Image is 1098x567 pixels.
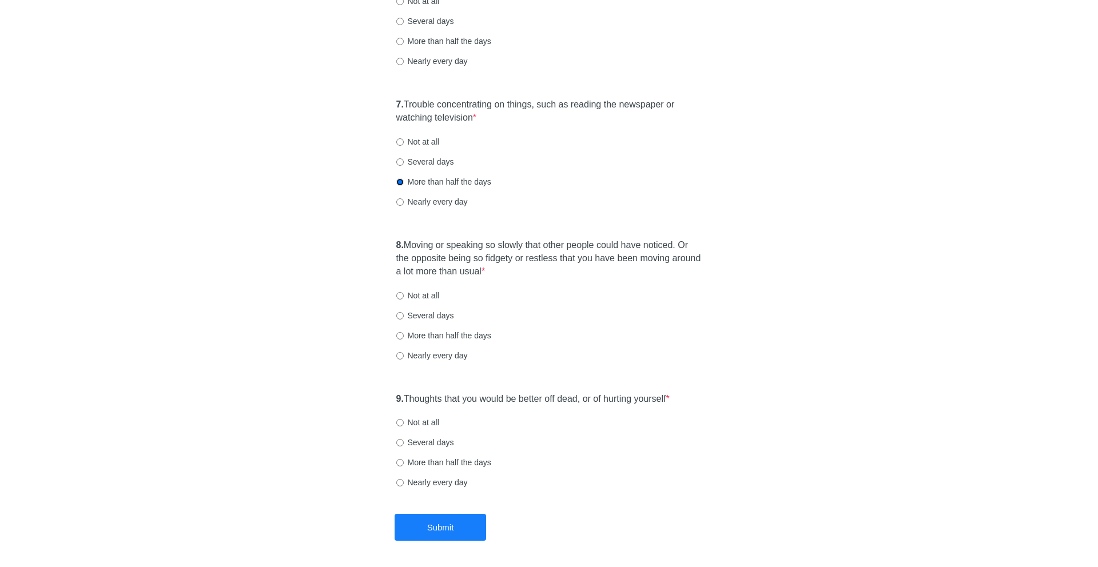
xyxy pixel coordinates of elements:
input: Several days [396,312,404,320]
label: Not at all [396,136,439,147]
label: Thoughts that you would be better off dead, or of hurting yourself [396,393,670,406]
label: Several days [396,437,454,448]
input: More than half the days [396,38,404,45]
input: Not at all [396,419,404,426]
label: Several days [396,15,454,27]
label: Not at all [396,290,439,301]
label: More than half the days [396,176,491,187]
label: Several days [396,310,454,321]
input: More than half the days [396,332,404,340]
label: Nearly every day [396,55,468,67]
strong: 7. [396,99,404,109]
input: Nearly every day [396,198,404,206]
input: More than half the days [396,178,404,186]
label: More than half the days [396,330,491,341]
label: More than half the days [396,457,491,468]
button: Submit [395,514,486,541]
input: Several days [396,18,404,25]
strong: 8. [396,240,404,250]
input: Nearly every day [396,352,404,360]
label: Nearly every day [396,196,468,207]
strong: 9. [396,394,404,404]
input: Several days [396,158,404,166]
label: Not at all [396,417,439,428]
label: Trouble concentrating on things, such as reading the newspaper or watching television [396,98,702,125]
label: Moving or speaking so slowly that other people could have noticed. Or the opposite being so fidge... [396,239,702,278]
input: More than half the days [396,459,404,466]
label: Nearly every day [396,477,468,488]
label: Nearly every day [396,350,468,361]
input: Several days [396,439,404,446]
input: Nearly every day [396,58,404,65]
input: Not at all [396,138,404,146]
input: Nearly every day [396,479,404,486]
label: Several days [396,156,454,167]
input: Not at all [396,292,404,300]
label: More than half the days [396,35,491,47]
